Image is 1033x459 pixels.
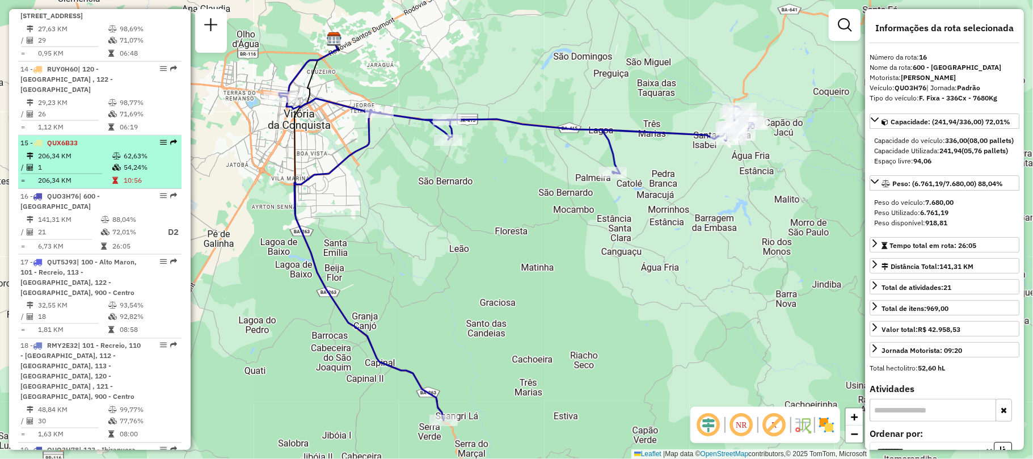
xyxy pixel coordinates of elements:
td: 06:48 [119,48,176,59]
td: 30 [37,416,108,427]
strong: QUO3H76 [895,83,926,92]
td: 88,04% [112,214,157,225]
img: CDD Vitória da Conquista [327,32,341,47]
em: Opções [160,65,167,72]
div: Jornada Motorista: 09:20 [882,346,962,356]
em: Rota exportada [170,65,177,72]
strong: R$ 42.958,53 [918,325,960,334]
div: Total de itens: [882,304,948,314]
a: OpenStreetMap [701,450,749,458]
span: | 101 - Recreio, 110 - [GEOGRAPHIC_DATA], 112 - [GEOGRAPHIC_DATA], 113 - [GEOGRAPHIC_DATA], 120 -... [20,342,141,401]
td: 98,69% [119,23,176,35]
td: = [20,429,26,440]
td: 54,24% [123,162,177,173]
span: | [STREET_ADDRESS] [20,1,83,20]
i: Tempo total em rota [108,50,114,57]
img: Fluxo de ruas [794,416,812,434]
span: Exibir rótulo [761,411,788,439]
span: Total de atividades: [882,283,951,292]
td: 27,63 KM [37,23,108,35]
td: / [20,311,26,323]
div: Distância Total: [882,262,973,272]
img: FAD Vitória da Conquista [327,31,341,46]
em: Opções [160,342,167,349]
a: Leaflet [634,450,661,458]
div: Peso disponível: [874,218,1015,228]
span: Ocultar NR [728,411,755,439]
a: Distância Total:141,31 KM [870,258,1019,273]
span: RUX5J29 [47,1,77,10]
div: Peso: (6.761,19/7.680,00) 88,04% [870,193,1019,233]
strong: (05,76 pallets) [962,146,1008,155]
strong: 918,81 [925,218,947,227]
em: Rota exportada [170,447,177,453]
td: 71,69% [119,108,176,120]
strong: (08,00 pallets) [967,136,1014,145]
i: Total de Atividades [27,314,33,321]
i: % de utilização da cubagem [108,111,117,117]
i: Tempo total em rota [108,124,114,130]
a: Capacidade: (241,94/336,00) 72,01% [870,113,1019,129]
i: % de utilização do peso [101,216,109,223]
i: Distância Total [27,153,33,159]
span: RUY0H60 [47,65,78,73]
span: + [851,410,858,424]
a: Zoom out [846,426,863,443]
em: Rota exportada [170,342,177,349]
strong: 6.761,19 [920,208,948,217]
td: 21 [37,225,100,239]
strong: 241,94 [939,146,962,155]
i: Total de Atividades [27,111,33,117]
a: Exibir filtros [833,14,856,36]
div: Espaço livre: [874,156,1015,166]
i: % de utilização do peso [108,26,117,32]
strong: Padrão [957,83,980,92]
div: Capacidade do veículo: [874,136,1015,146]
span: 13 - [20,1,83,20]
span: QUO3H76 [47,192,79,200]
span: | Jornada: [926,83,980,92]
a: Jornada Motorista: 09:20 [870,342,1019,357]
strong: 600 - [GEOGRAPHIC_DATA] [913,63,1001,71]
td: 206,34 KM [37,150,112,162]
span: | [663,450,665,458]
i: Distância Total [27,26,33,32]
i: Tempo total em rota [101,243,107,250]
td: 1,81 KM [37,325,108,336]
td: 1 [37,162,112,173]
td: 206,34 KM [37,175,112,186]
td: 29 [37,35,108,46]
td: 48,84 KM [37,405,108,416]
em: Opções [160,139,167,146]
i: Distância Total [27,302,33,309]
span: QUO3H78 [47,446,79,454]
strong: 21 [943,283,951,292]
td: 92,82% [119,311,176,323]
div: Capacidade Utilizada: [874,146,1015,156]
em: Opções [160,192,167,199]
td: 06:19 [119,121,176,133]
i: % de utilização do peso [108,407,117,414]
span: 14 - [20,65,113,94]
label: Ordenar por: [870,427,1019,440]
a: Nova sessão e pesquisa [200,14,222,39]
strong: 52,60 hL [918,364,945,372]
span: Tempo total em rota: 26:05 [889,241,976,250]
p: D2 [158,226,179,239]
i: Distância Total [27,99,33,106]
strong: 94,06 [913,157,931,165]
em: Rota exportada [170,258,177,265]
strong: [PERSON_NAME] [901,73,956,82]
div: Veículo: [870,83,1019,93]
span: 18 - [20,342,141,401]
i: Tempo total em rota [108,327,114,334]
td: 32,55 KM [37,300,108,311]
td: 29,23 KM [37,97,108,108]
div: Total hectolitro: [870,363,1019,373]
i: Distância Total [27,407,33,414]
i: Distância Total [27,216,33,223]
i: Total de Atividades [27,418,33,425]
strong: 336,00 [945,136,967,145]
td: / [20,35,26,46]
a: Zoom in [846,409,863,426]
